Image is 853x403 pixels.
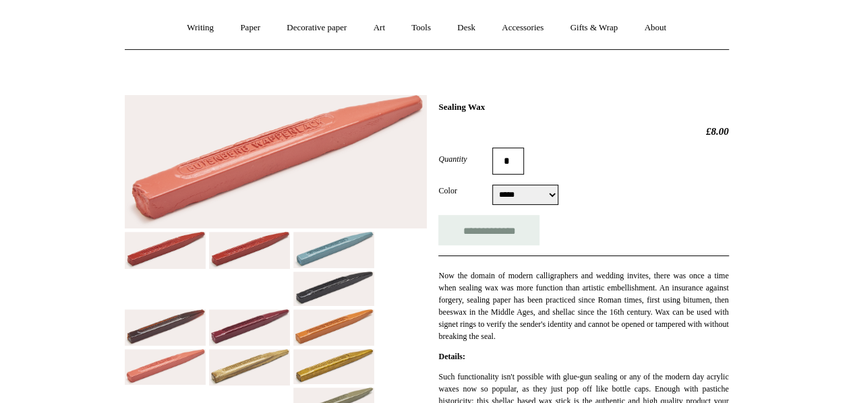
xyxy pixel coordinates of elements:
[399,10,443,46] a: Tools
[490,10,556,46] a: Accessories
[438,153,492,165] label: Quantity
[209,309,290,346] img: Sealing Wax
[361,10,397,46] a: Art
[125,232,206,268] img: Sealing Wax
[274,10,359,46] a: Decorative paper
[632,10,678,46] a: About
[125,309,206,346] img: Sealing Wax
[438,270,728,342] p: Now the domain of modern calligraphers and wedding invites, there was once a time when sealing wa...
[209,349,290,385] img: Sealing Wax
[125,349,206,385] img: Sealing Wax
[125,95,427,229] img: Sealing Wax
[438,185,492,197] label: Color
[293,272,374,306] img: Sealing Wax
[438,125,728,137] h2: £8.00
[438,102,728,113] h1: Sealing Wax
[209,232,290,268] img: Sealing Wax
[175,10,226,46] a: Writing
[228,10,272,46] a: Paper
[438,352,465,361] strong: Details:
[558,10,630,46] a: Gifts & Wrap
[293,309,374,346] img: Sealing Wax
[293,232,374,268] img: Sealing Wax
[445,10,488,46] a: Desk
[293,349,374,384] img: Sealing Wax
